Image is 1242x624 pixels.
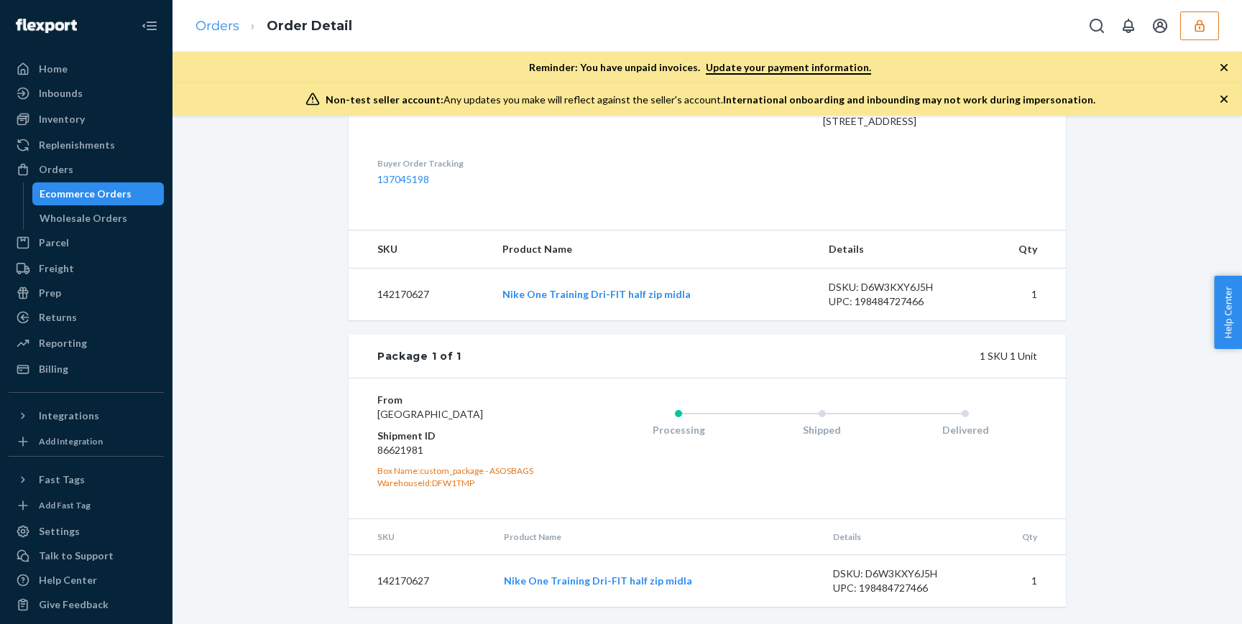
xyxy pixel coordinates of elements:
div: Prep [39,286,61,300]
button: Close Navigation [135,11,164,40]
button: Help Center [1214,276,1242,349]
div: Delivered [893,423,1037,437]
div: Add Fast Tag [39,499,91,511]
div: 1 SKU 1 Unit [461,349,1037,363]
div: Fast Tags [39,472,85,487]
div: Inventory [39,112,85,126]
button: Open Search Box [1082,11,1111,40]
div: UPC: 198484727466 [833,581,968,595]
div: DSKU: D6W3KXY6J5H [833,567,968,581]
div: UPC: 198484727466 [829,294,964,309]
a: Orders [9,158,164,181]
div: Returns [39,310,77,325]
a: Parcel [9,231,164,254]
div: Home [39,62,68,76]
dt: Shipment ID [377,429,549,443]
div: Ecommerce Orders [40,187,132,201]
a: Nike One Training Dri-FIT half zip midla [502,288,691,300]
p: Reminder: You have unpaid invoices. [529,60,871,75]
a: Orders [195,18,239,34]
div: Billing [39,362,68,376]
a: Inventory [9,108,164,131]
div: Any updates you make will reflect against the seller's account. [326,93,1095,107]
div: Give Feedback [39,597,109,612]
dt: Buyer Order Tracking [377,157,584,169]
a: Update your payment information. [706,61,871,75]
img: Flexport logo [16,19,77,33]
a: Help Center [9,569,164,592]
a: Home [9,57,164,80]
button: Integrations [9,404,164,427]
button: Open notifications [1114,11,1143,40]
a: Nike One Training Dri-FIT half zip midla [504,574,692,587]
a: Prep [9,281,164,304]
div: Settings [39,524,80,539]
a: Ecommerce Orders [32,182,165,205]
th: Qty [980,519,1066,555]
td: 142170627 [349,269,491,321]
td: 142170627 [349,554,492,607]
a: Add Fast Tag [9,497,164,514]
div: Reporting [39,336,87,350]
th: SKU [349,519,492,555]
a: Order Detail [267,18,352,34]
a: Inbounds [9,82,164,105]
td: 1 [980,554,1066,607]
div: Replenishments [39,138,115,152]
div: WarehouseId: DFW1TMP [377,477,549,489]
div: Box Name: custom_package - ASOSBAGS [377,465,549,477]
div: Parcel [39,236,69,250]
th: Qty [975,230,1066,269]
a: Freight [9,257,164,280]
div: Shipped [750,423,894,437]
a: Talk to Support [9,544,164,567]
div: Add Integration [39,435,103,447]
a: Wholesale Orders [32,207,165,230]
td: 1 [975,269,1066,321]
div: Wholesale Orders [40,211,127,225]
div: Processing [607,423,750,437]
th: Product Name [491,230,817,269]
div: Package 1 of 1 [377,349,461,363]
button: Fast Tags [9,468,164,491]
a: Settings [9,520,164,543]
div: Talk to Support [39,549,114,563]
span: [GEOGRAPHIC_DATA] [377,408,483,420]
div: DSKU: D6W3KXY6J5H [829,280,964,294]
a: Returns [9,306,164,329]
button: Open account menu [1146,11,1174,40]
span: Non-test seller account: [326,93,443,106]
a: Reporting [9,332,164,355]
dd: 86621981 [377,443,549,457]
div: Inbounds [39,86,83,101]
a: Add Integration [9,433,164,450]
th: Product Name [492,519,822,555]
a: Billing [9,358,164,381]
div: Help Center [39,573,97,587]
div: Orders [39,162,73,177]
span: International onboarding and inbounding may not work during impersonation. [723,93,1095,106]
div: Integrations [39,409,99,423]
th: Details [822,519,980,555]
div: Freight [39,261,74,276]
a: Replenishments [9,134,164,157]
a: 137045198 [377,173,429,185]
dt: From [377,393,549,407]
th: SKU [349,230,491,269]
button: Give Feedback [9,593,164,616]
ol: breadcrumbs [184,5,364,47]
th: Details [817,230,975,269]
